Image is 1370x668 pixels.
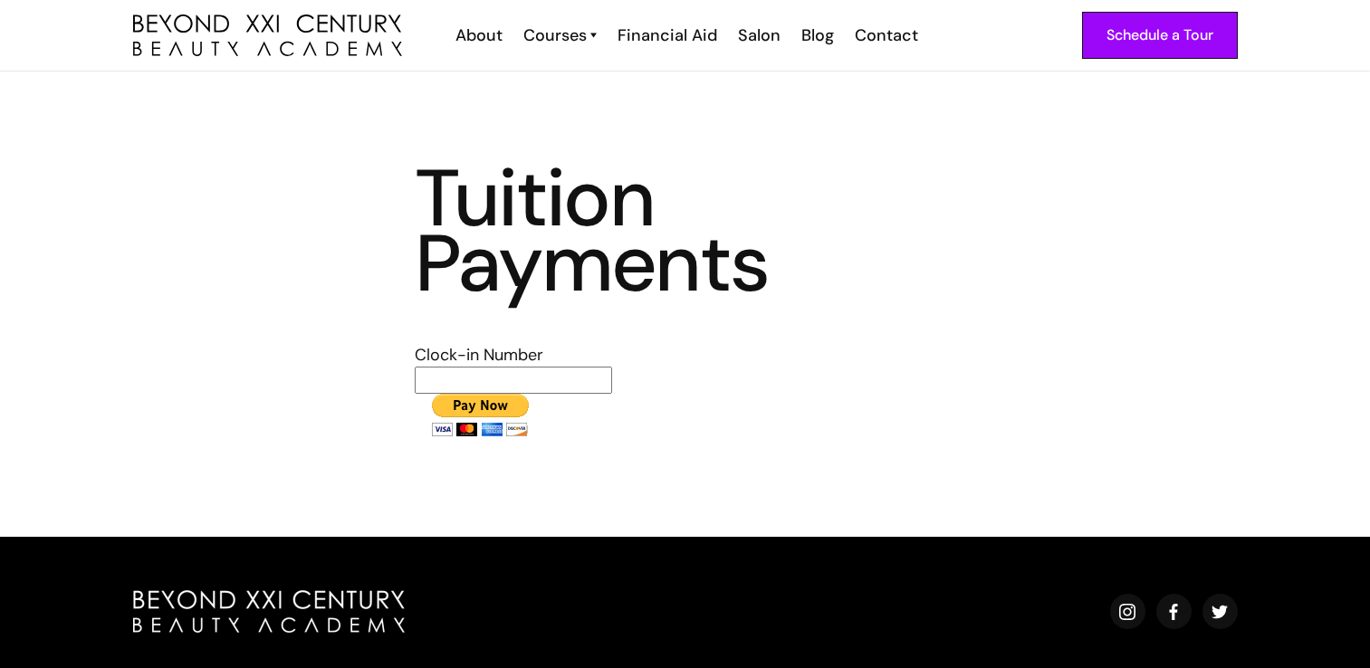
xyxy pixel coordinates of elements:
div: About [455,24,503,47]
a: Contact [843,24,927,47]
div: Blog [801,24,834,47]
div: Contact [855,24,918,47]
img: beyond 21st century beauty academy logo [133,14,402,57]
a: Courses [523,24,597,47]
div: Salon [738,24,781,47]
input: PayPal - The safer, easier way to pay online! [415,394,545,436]
a: Schedule a Tour [1082,12,1238,59]
div: Financial Aid [618,24,717,47]
a: About [444,24,512,47]
h3: Tuition Payments [415,166,956,296]
img: beyond beauty logo [133,590,405,633]
a: Financial Aid [606,24,726,47]
div: Courses [523,24,587,47]
a: home [133,14,402,57]
div: Schedule a Tour [1107,24,1213,47]
a: Blog [790,24,843,47]
a: Salon [726,24,790,47]
td: Clock-in Number [415,343,612,367]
